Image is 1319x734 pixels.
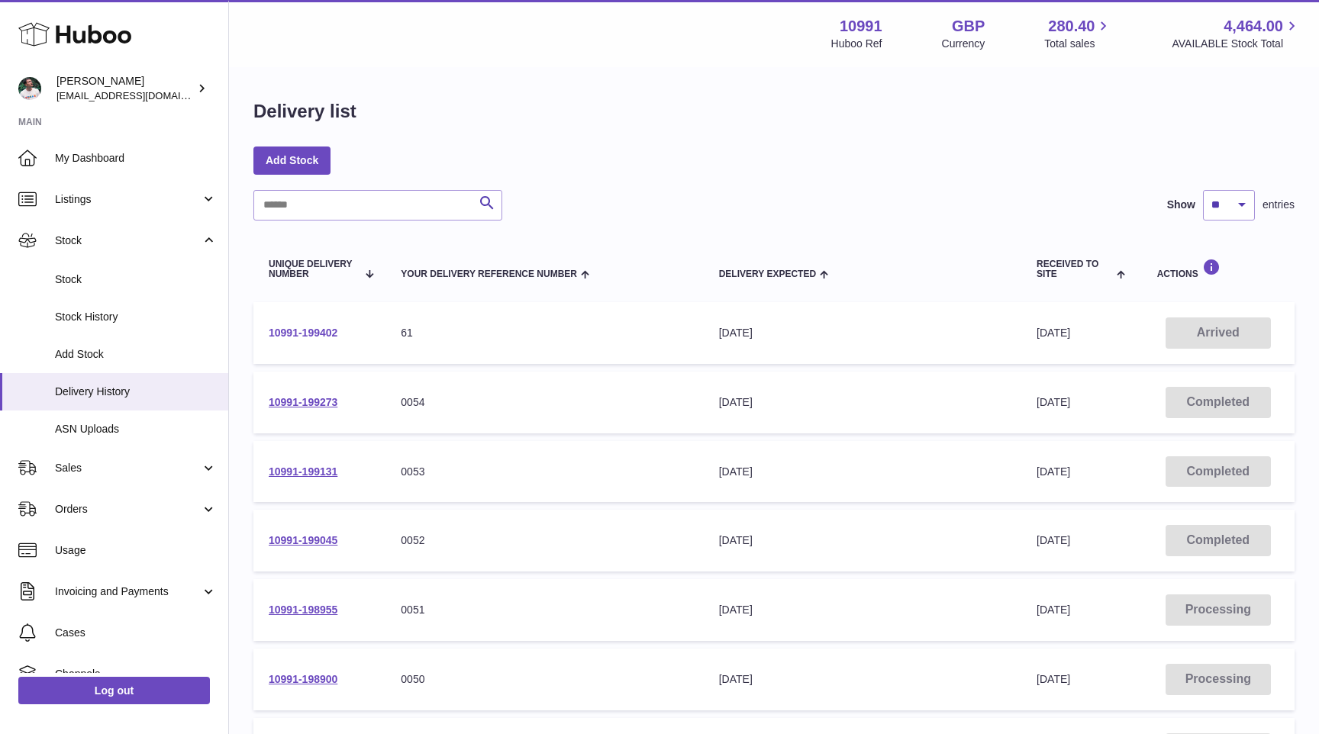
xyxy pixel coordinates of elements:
strong: GBP [952,16,985,37]
div: 0051 [401,603,688,617]
a: Add Stock [253,146,331,174]
span: [DATE] [1037,327,1070,339]
span: Listings [55,192,201,207]
div: Actions [1157,259,1279,279]
a: 10991-198955 [269,604,337,616]
span: Invoicing and Payments [55,584,201,599]
div: [DATE] [719,672,1006,687]
span: Orders [55,502,201,517]
span: ASN Uploads [55,422,217,436]
span: Stock History [55,310,217,324]
a: 280.40 Total sales [1044,16,1112,51]
div: 0054 [401,395,688,410]
a: 10991-199045 [269,534,337,546]
div: [DATE] [719,603,1006,617]
h1: Delivery list [253,99,356,124]
a: 10991-199131 [269,465,337,478]
span: Sales [55,461,201,475]
div: [DATE] [719,395,1006,410]
span: [DATE] [1037,604,1070,616]
strong: 10991 [840,16,882,37]
div: [DATE] [719,533,1006,548]
div: 0052 [401,533,688,548]
div: [DATE] [719,326,1006,340]
div: 0053 [401,465,688,479]
span: Received to Site [1037,259,1113,279]
span: [EMAIL_ADDRESS][DOMAIN_NAME] [56,89,224,101]
span: [DATE] [1037,673,1070,685]
a: 10991-199273 [269,396,337,408]
span: [DATE] [1037,396,1070,408]
div: [DATE] [719,465,1006,479]
a: 4,464.00 AVAILABLE Stock Total [1172,16,1301,51]
span: Stock [55,233,201,248]
span: Stock [55,272,217,287]
span: entries [1263,198,1295,212]
span: Total sales [1044,37,1112,51]
span: 4,464.00 [1224,16,1283,37]
div: 0050 [401,672,688,687]
span: Your Delivery Reference Number [401,269,577,279]
a: Log out [18,677,210,704]
span: AVAILABLE Stock Total [1172,37,1301,51]
span: Add Stock [55,347,217,362]
span: [DATE] [1037,465,1070,478]
span: Unique Delivery Number [269,259,357,279]
div: Currency [942,37,985,51]
span: Usage [55,543,217,558]
a: 10991-198900 [269,673,337,685]
label: Show [1167,198,1195,212]
span: 280.40 [1048,16,1095,37]
div: [PERSON_NAME] [56,74,194,103]
div: Huboo Ref [831,37,882,51]
span: Cases [55,626,217,640]
span: [DATE] [1037,534,1070,546]
a: 10991-199402 [269,327,337,339]
span: Delivery History [55,385,217,399]
div: 61 [401,326,688,340]
img: timshieff@gmail.com [18,77,41,100]
span: Channels [55,667,217,681]
span: My Dashboard [55,151,217,166]
span: Delivery Expected [719,269,816,279]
